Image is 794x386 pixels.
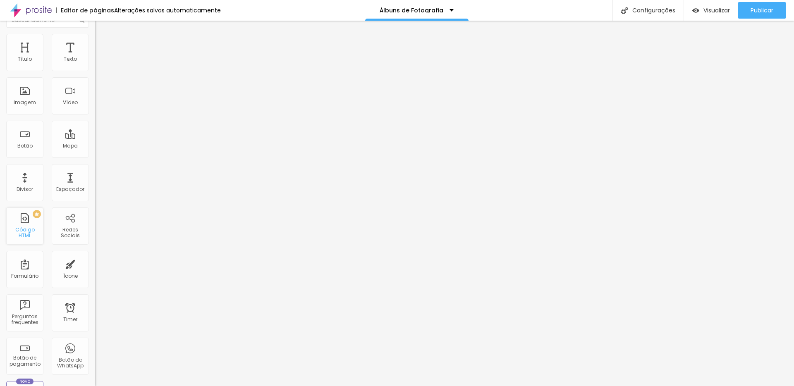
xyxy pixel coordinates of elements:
[16,379,34,384] div: Novo
[692,7,699,14] img: view-1.svg
[63,143,78,149] div: Mapa
[684,2,738,19] button: Visualizar
[621,7,628,14] img: Icone
[14,100,36,105] div: Imagem
[56,7,114,13] div: Editor de páginas
[95,21,794,386] iframe: Editor
[18,56,32,62] div: Título
[114,7,221,13] div: Alterações salvas automaticamente
[64,56,77,62] div: Texto
[17,186,33,192] div: Divisor
[380,7,443,13] p: Álbuns de Fotografia
[8,227,41,239] div: Código HTML
[8,355,41,367] div: Botão de pagamento
[703,7,730,14] span: Visualizar
[17,143,33,149] div: Botão
[751,7,773,14] span: Publicar
[63,273,78,279] div: Ícone
[738,2,786,19] button: Publicar
[54,227,86,239] div: Redes Sociais
[63,100,78,105] div: Vídeo
[54,357,86,369] div: Botão do WhatsApp
[8,314,41,326] div: Perguntas frequentes
[63,317,77,322] div: Timer
[56,186,84,192] div: Espaçador
[11,273,38,279] div: Formulário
